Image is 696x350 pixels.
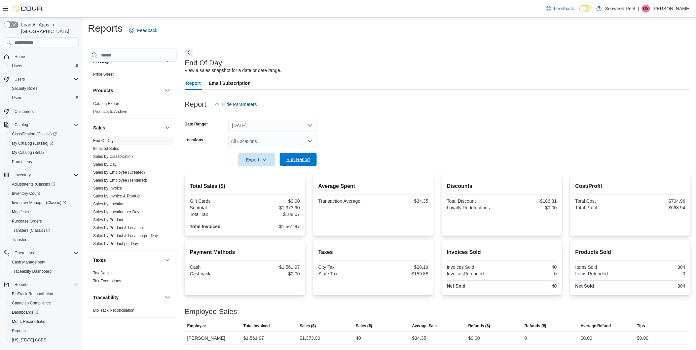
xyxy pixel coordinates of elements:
[93,218,123,223] span: Sales by Product
[9,227,53,234] a: Transfers (Classic)
[88,70,177,81] div: Pricing
[12,182,55,187] span: Adjustments (Classic)
[7,207,81,217] button: Manifests
[9,258,79,266] span: Cash Management
[93,186,122,191] a: Sales by Invoice
[1,52,81,61] button: Home
[356,334,361,342] div: 40
[318,182,428,190] h2: Average Spent
[375,198,428,204] div: $34.35
[575,271,629,276] div: Items Refunded
[9,217,45,225] a: Purchase Orders
[9,236,79,244] span: Transfers
[447,248,557,256] h2: Invoices Sold
[238,153,275,166] button: Export
[637,334,649,342] div: $0.00
[7,157,81,166] button: Promotions
[286,156,310,163] span: Run Report
[93,226,143,230] a: Sales by Product & Location
[9,290,56,298] a: BioTrack Reconciliation
[93,271,113,276] span: Tax Details
[93,257,162,263] button: Taxes
[93,294,162,301] button: Traceability
[9,327,79,335] span: Reports
[7,198,81,207] a: Inventory Manager (Classic)
[9,94,25,102] a: Users
[93,242,138,246] a: Sales by Product per Day
[12,63,22,69] span: Users
[375,264,428,270] div: $28.19
[575,205,629,210] div: Total Profit
[632,264,685,270] div: 304
[356,323,372,329] span: Sales (#)
[246,264,300,270] div: $1,561.97
[93,194,140,199] a: Sales by Invoice & Product
[18,21,79,35] span: Load All Apps in [GEOGRAPHIC_DATA]
[12,291,53,297] span: BioTrack Reconciliation
[12,171,33,179] button: Inventory
[93,109,127,114] a: Products to Archive
[7,217,81,226] button: Purchase Orders
[15,250,34,256] span: Operations
[242,153,271,166] span: Export
[7,298,81,308] button: Canadian Compliance
[632,271,685,276] div: 0
[543,2,577,15] a: Feedback
[164,124,171,132] button: Sales
[12,141,54,146] span: My Catalog (Classic)
[9,318,79,326] span: Metrc Reconciliation
[9,336,49,344] a: [US_STATE] CCRS
[9,94,79,102] span: Users
[186,77,201,90] span: Report
[190,198,244,204] div: Gift Cards
[15,77,25,82] span: Users
[318,248,428,256] h2: Taxes
[503,283,557,289] div: 40
[503,264,557,270] div: 40
[308,139,313,144] button: Open list of options
[575,264,629,270] div: Items Sold
[12,121,79,129] span: Catalog
[93,257,106,263] h3: Taxes
[93,308,134,313] a: BioTrack Reconciliation
[12,269,52,274] span: Traceabilty Dashboard
[9,299,79,307] span: Canadian Compliance
[228,119,317,132] button: [DATE]
[9,180,58,188] a: Adjustments (Classic)
[9,336,79,344] span: Washington CCRS
[93,138,114,144] span: End Of Day
[93,170,145,175] a: Sales by Employee (Created)
[93,202,125,207] a: Sales by Location
[300,323,316,329] span: Sales ($)
[7,180,81,189] a: Adjustments (Classic)
[7,317,81,326] button: Metrc Reconciliation
[93,210,139,215] span: Sales by Location per Day
[447,182,557,190] h2: Discounts
[280,153,317,166] button: Run Report
[1,75,81,84] button: Users
[93,294,119,301] h3: Traceability
[7,326,81,335] button: Reports
[632,198,685,204] div: $704.96
[7,335,81,345] button: [US_STATE] CCRS
[503,271,557,276] div: 0
[7,148,81,157] button: My Catalog (Beta)
[9,236,31,244] a: Transfers
[9,290,79,298] span: BioTrack Reconciliation
[9,199,79,207] span: Inventory Manager (Classic)
[579,5,593,12] input: Dark Mode
[1,280,81,289] button: Reports
[93,279,121,284] span: Tax Exemptions
[93,162,117,167] a: Sales by Day
[412,323,437,329] span: Average Sale
[7,84,81,93] button: Security Roles
[7,93,81,102] button: Users
[12,86,37,91] span: Security Roles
